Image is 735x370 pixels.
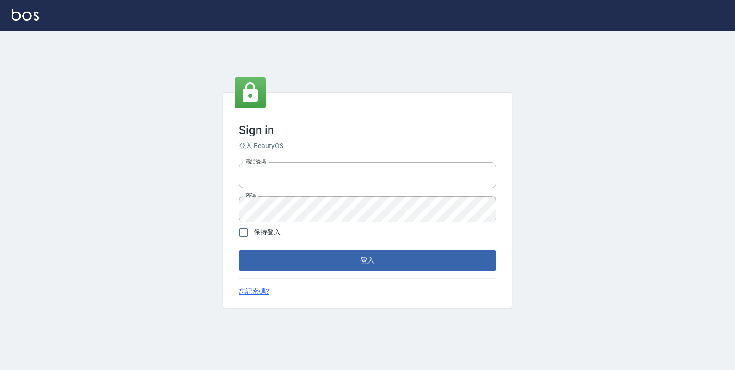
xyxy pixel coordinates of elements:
[239,123,496,137] h3: Sign in
[239,286,269,296] a: 忘記密碼?
[245,158,266,165] label: 電話號碼
[245,192,256,199] label: 密碼
[239,141,496,151] h6: 登入 BeautyOS
[12,9,39,21] img: Logo
[239,250,496,271] button: 登入
[254,227,281,237] span: 保持登入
